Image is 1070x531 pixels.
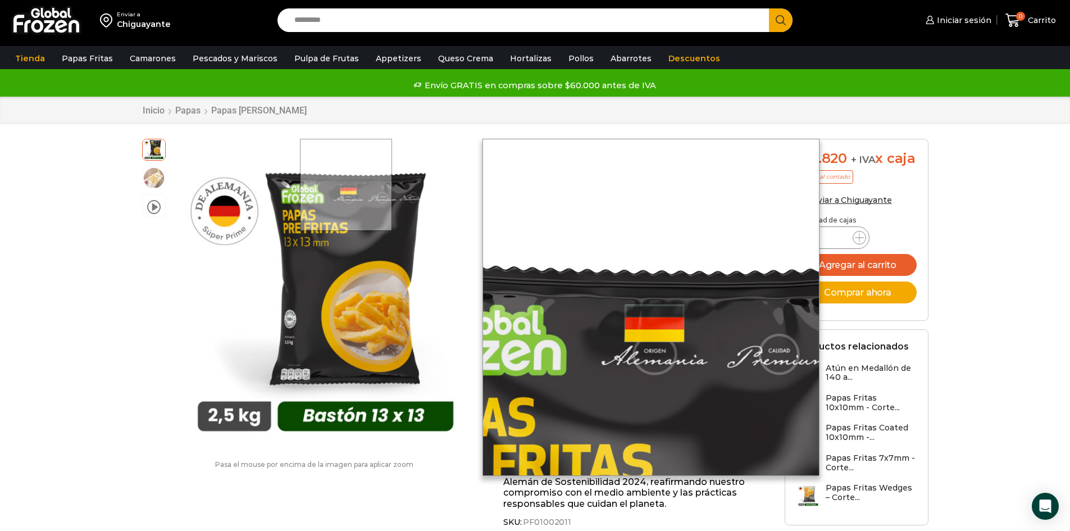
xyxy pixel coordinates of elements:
a: Papas Fritas 10x10mm - Corte... [796,393,917,417]
a: Descuentos [663,48,726,69]
span: 13-x-13-2kg [143,138,165,160]
button: Agregar al carrito [796,254,917,276]
p: Precio al contado [796,170,853,184]
a: Appetizers [370,48,427,69]
a: Papas [PERSON_NAME] [211,105,307,116]
h3: Papas Fritas Coated 10x10mm -... [826,423,917,442]
a: Papas Fritas Coated 10x10mm -... [796,423,917,447]
p: Cantidad de cajas [796,216,917,224]
a: Pollos [563,48,599,69]
div: Open Intercom Messenger [1032,493,1059,520]
a: Enviar a Chiguayante [796,195,892,205]
span: Iniciar sesión [934,15,991,26]
h2: Productos relacionados [796,341,909,352]
a: Papas Fritas Wedges – Corte... [796,483,917,507]
h3: Papas Fritas Wedges – Corte... [826,483,917,502]
a: Papas Fritas [56,48,119,69]
input: Product quantity [822,230,844,246]
span: 13×13 [143,167,165,189]
a: Tienda [10,48,51,69]
span: Enviar a Chiguayante [807,195,892,205]
h3: Atún en Medallón de 140 a... [826,364,917,383]
span: PF01002011 [521,518,571,527]
a: Queso Crema [432,48,499,69]
h3: Papas Fritas 7x7mm - Corte... [826,453,917,473]
button: Search button [769,8,793,32]
a: Hortalizas [504,48,557,69]
div: x caja [796,151,917,167]
p: Pasa el mouse por encima de la imagen para aplicar zoom [142,461,487,469]
p: Compromiso con la sostenibilidad: Este producto proviene de un proveedor galardonado con el Premi... [503,455,768,509]
a: Pescados y Mariscos [187,48,283,69]
a: Abarrotes [605,48,657,69]
a: 0 Carrito [1003,7,1059,34]
span: Carrito [1025,15,1056,26]
nav: Breadcrumb [142,105,307,116]
span: 0 [1016,12,1025,21]
h3: Papas Fritas 10x10mm - Corte... [826,393,917,412]
a: Atún en Medallón de 140 a... [796,364,917,388]
a: Camarones [124,48,181,69]
span: SKU: [503,518,768,527]
a: Iniciar sesión [923,9,991,31]
bdi: 18.820 [796,150,847,166]
a: Papas Fritas 7x7mm - Corte... [796,453,917,478]
button: Comprar ahora [796,282,917,303]
div: Enviar a [117,11,171,19]
div: Chiguayante [117,19,171,30]
span: + IVA [851,154,876,165]
a: Inicio [142,105,165,116]
a: Papas [175,105,201,116]
img: address-field-icon.svg [100,11,117,30]
a: Pulpa de Frutas [289,48,365,69]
